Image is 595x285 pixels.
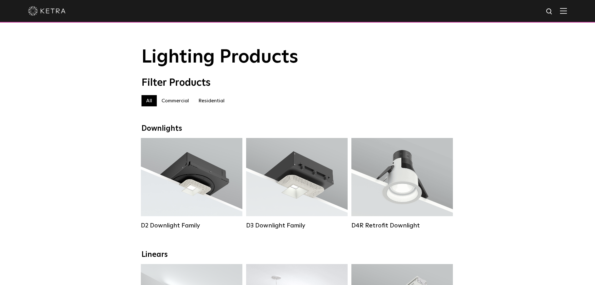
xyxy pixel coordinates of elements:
a: D3 Downlight Family Lumen Output:700 / 900 / 1100Colors:White / Black / Silver / Bronze / Paintab... [246,138,348,229]
div: D4R Retrofit Downlight [351,222,453,229]
div: Filter Products [141,77,454,89]
img: ketra-logo-2019-white [28,6,66,16]
img: Hamburger%20Nav.svg [560,8,567,14]
a: D4R Retrofit Downlight Lumen Output:800Colors:White / BlackBeam Angles:15° / 25° / 40° / 60°Watta... [351,138,453,229]
span: Lighting Products [141,48,298,67]
label: Commercial [157,95,194,106]
div: Linears [141,250,454,259]
div: Downlights [141,124,454,133]
div: D3 Downlight Family [246,222,348,229]
div: D2 Downlight Family [141,222,242,229]
label: Residential [194,95,229,106]
img: search icon [546,8,553,16]
label: All [141,95,157,106]
a: D2 Downlight Family Lumen Output:1200Colors:White / Black / Gloss Black / Silver / Bronze / Silve... [141,138,242,229]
